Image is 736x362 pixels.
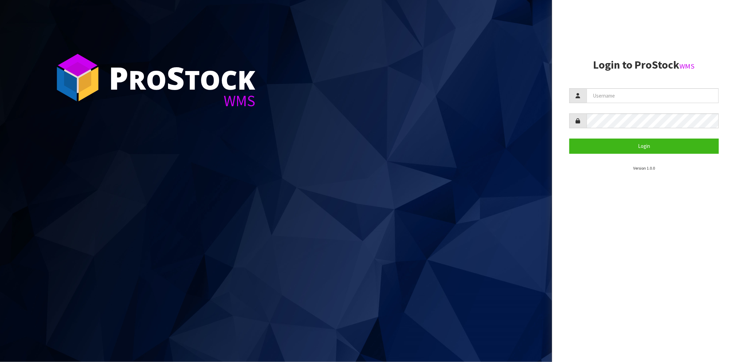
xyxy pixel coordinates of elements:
div: ro tock [109,62,255,93]
img: ProStock Cube [52,52,104,103]
small: Version 1.0.0 [633,165,655,171]
span: S [167,57,185,99]
small: WMS [679,62,695,71]
span: P [109,57,128,99]
input: Username [587,88,719,103]
h2: Login to ProStock [569,59,719,71]
div: WMS [109,93,255,109]
button: Login [569,139,719,153]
